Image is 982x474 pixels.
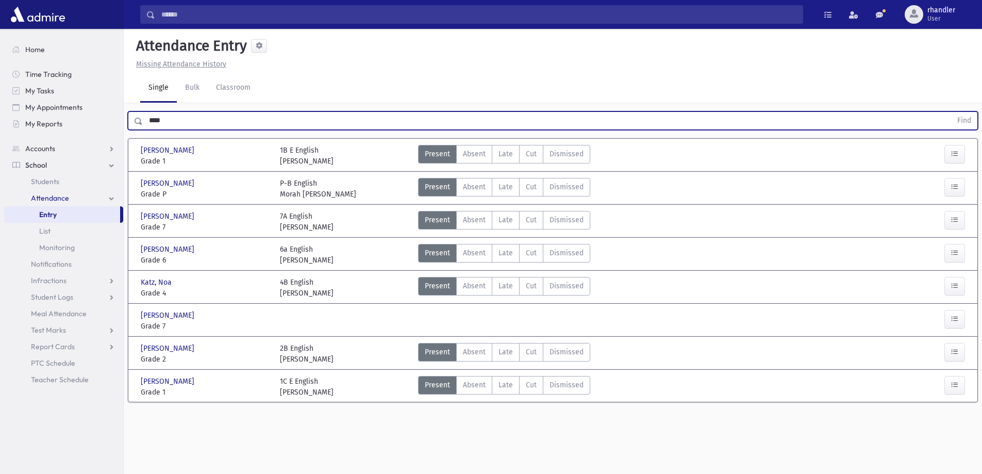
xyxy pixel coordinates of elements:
[4,223,123,239] a: List
[141,156,270,167] span: Grade 1
[4,66,123,83] a: Time Tracking
[550,380,584,390] span: Dismissed
[39,226,51,236] span: List
[4,322,123,338] a: Test Marks
[463,380,486,390] span: Absent
[140,74,177,103] a: Single
[31,177,59,186] span: Students
[550,347,584,357] span: Dismissed
[141,343,196,354] span: [PERSON_NAME]
[25,70,72,79] span: Time Tracking
[25,45,45,54] span: Home
[141,321,270,332] span: Grade 7
[4,116,123,132] a: My Reports
[141,288,270,299] span: Grade 4
[141,277,174,288] span: Katz, Noa
[280,343,334,365] div: 2B English [PERSON_NAME]
[498,281,513,291] span: Late
[4,338,123,355] a: Report Cards
[141,354,270,365] span: Grade 2
[31,292,73,302] span: Student Logs
[498,248,513,258] span: Late
[31,358,75,368] span: PTC Schedule
[141,244,196,255] span: [PERSON_NAME]
[39,210,57,219] span: Entry
[463,149,486,159] span: Absent
[550,248,584,258] span: Dismissed
[951,112,977,129] button: Find
[425,149,450,159] span: Present
[141,178,196,189] span: [PERSON_NAME]
[280,244,334,266] div: 6a English [PERSON_NAME]
[141,189,270,200] span: Grade P
[141,376,196,387] span: [PERSON_NAME]
[31,259,72,269] span: Notifications
[4,272,123,289] a: Infractions
[550,149,584,159] span: Dismissed
[526,281,537,291] span: Cut
[136,60,226,69] u: Missing Attendance History
[4,173,123,190] a: Students
[141,255,270,266] span: Grade 6
[155,5,803,24] input: Search
[4,355,123,371] a: PTC Schedule
[31,325,66,335] span: Test Marks
[31,193,69,203] span: Attendance
[463,182,486,192] span: Absent
[177,74,208,103] a: Bulk
[4,157,123,173] a: School
[418,244,590,266] div: AttTypes
[418,178,590,200] div: AttTypes
[418,277,590,299] div: AttTypes
[526,149,537,159] span: Cut
[425,215,450,225] span: Present
[550,281,584,291] span: Dismissed
[526,182,537,192] span: Cut
[208,74,259,103] a: Classroom
[4,190,123,206] a: Attendance
[141,387,270,398] span: Grade 1
[526,215,537,225] span: Cut
[132,37,247,55] h5: Attendance Entry
[4,140,123,157] a: Accounts
[31,342,75,351] span: Report Cards
[141,222,270,233] span: Grade 7
[8,4,68,25] img: AdmirePro
[927,14,955,23] span: User
[39,243,75,252] span: Monitoring
[418,376,590,398] div: AttTypes
[425,182,450,192] span: Present
[498,380,513,390] span: Late
[141,211,196,222] span: [PERSON_NAME]
[550,182,584,192] span: Dismissed
[425,380,450,390] span: Present
[31,309,87,318] span: Meal Attendance
[280,145,334,167] div: 1B E English [PERSON_NAME]
[4,206,120,223] a: Entry
[463,248,486,258] span: Absent
[425,347,450,357] span: Present
[4,256,123,272] a: Notifications
[418,145,590,167] div: AttTypes
[141,145,196,156] span: [PERSON_NAME]
[280,277,334,299] div: 4B English [PERSON_NAME]
[31,276,66,285] span: Infractions
[526,347,537,357] span: Cut
[498,182,513,192] span: Late
[25,144,55,153] span: Accounts
[463,347,486,357] span: Absent
[280,178,356,200] div: P-B English Morah [PERSON_NAME]
[463,215,486,225] span: Absent
[25,103,82,112] span: My Appointments
[463,281,486,291] span: Absent
[4,371,123,388] a: Teacher Schedule
[132,60,226,69] a: Missing Attendance History
[25,86,54,95] span: My Tasks
[25,119,62,128] span: My Reports
[141,310,196,321] span: [PERSON_NAME]
[526,248,537,258] span: Cut
[31,375,89,384] span: Teacher Schedule
[25,160,47,170] span: School
[927,6,955,14] span: rhandler
[4,305,123,322] a: Meal Attendance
